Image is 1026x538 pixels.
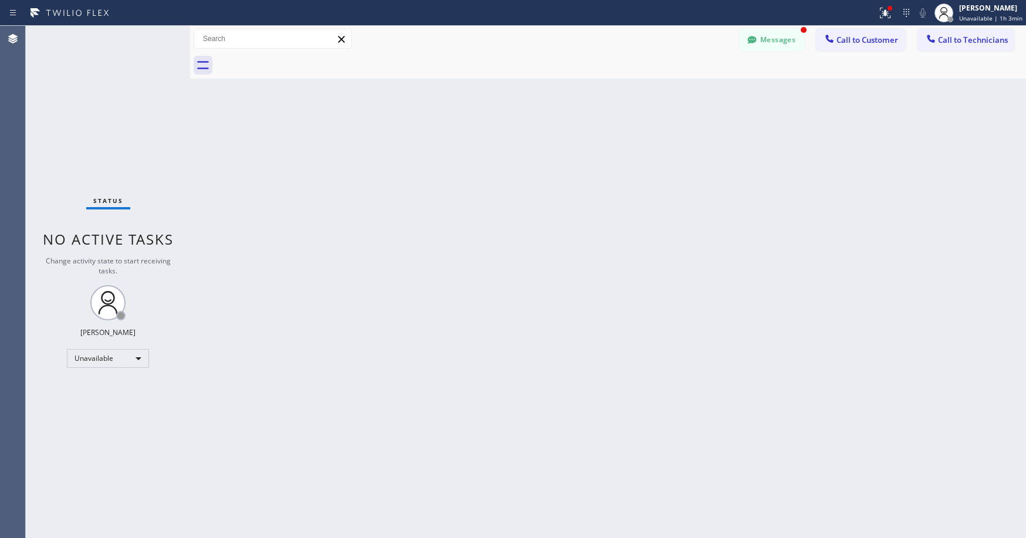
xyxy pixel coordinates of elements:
[80,327,136,337] div: [PERSON_NAME]
[837,35,898,45] span: Call to Customer
[46,256,171,276] span: Change activity state to start receiving tasks.
[816,29,906,51] button: Call to Customer
[938,35,1008,45] span: Call to Technicians
[93,197,123,205] span: Status
[194,29,351,48] input: Search
[740,29,804,51] button: Messages
[917,29,1014,51] button: Call to Technicians
[43,229,174,249] span: No active tasks
[959,3,1022,13] div: [PERSON_NAME]
[959,14,1022,22] span: Unavailable | 1h 3min
[915,5,931,21] button: Mute
[67,349,149,368] div: Unavailable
